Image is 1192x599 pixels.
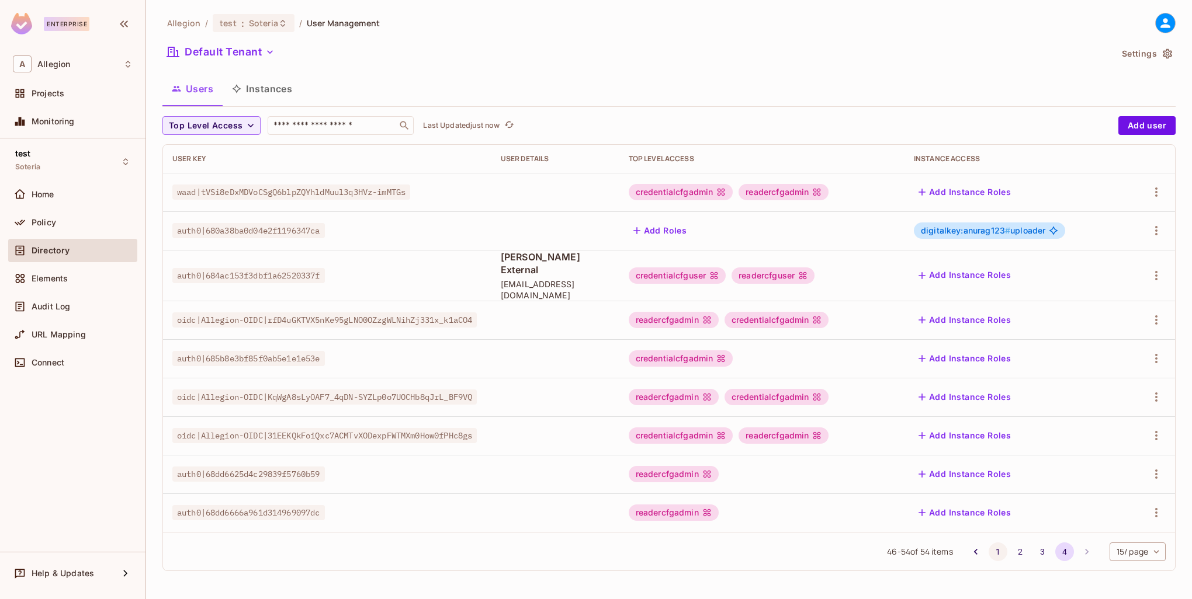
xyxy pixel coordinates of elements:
[172,312,477,328] span: oidc|Allegion-OIDC|rfD4uGKTVX5nKe95gLNO0OZzgWLNihZj331x_k1aCO4
[502,119,516,133] button: refresh
[1011,542,1030,561] button: Go to page 2
[172,428,477,443] span: oidc|Allegion-OIDC|31EEKQkFoiQxc7ACMTvXODexpFWTMXm0How0fPHc8gs
[1033,542,1052,561] button: Go to page 3
[914,465,1016,483] button: Add Instance Roles
[172,223,325,238] span: auth0|680a38ba0d04e2f1196347ca
[32,117,75,126] span: Monitoring
[32,569,94,578] span: Help & Updates
[500,119,516,133] span: Click to refresh data
[965,542,1098,561] nav: pagination navigation
[241,19,245,28] span: :
[37,60,70,69] span: Workspace: Allegion
[32,218,56,227] span: Policy
[172,154,482,163] div: User Key
[205,18,208,29] li: /
[966,542,985,561] button: Go to previous page
[732,267,815,284] div: readercfguser
[629,504,719,521] div: readercfgadmin
[1055,542,1074,561] button: page 4
[172,351,325,366] span: auth0|685b8e3bf85f0ab5e1e1e53e
[172,184,410,200] span: waad|tVSi8eDxMDVoCSgQ6blpZQYhldMuul3q3HVz-imMTGs
[32,246,70,255] span: Directory
[501,278,610,301] span: [EMAIL_ADDRESS][DOMAIN_NAME]
[162,43,279,61] button: Default Tenant
[914,266,1016,285] button: Add Instance Roles
[629,427,733,444] div: credentialcfgadmin
[887,545,952,558] span: 46 - 54 of 54 items
[1110,542,1166,561] div: 15 / page
[32,274,68,283] span: Elements
[172,505,325,520] span: auth0|68dd6666a961d314969097dc
[914,426,1016,445] button: Add Instance Roles
[15,162,40,172] span: Soteria
[739,184,829,200] div: readercfgadmin
[223,74,302,103] button: Instances
[32,190,54,199] span: Home
[501,250,610,276] span: [PERSON_NAME] External
[172,466,325,482] span: auth0|68dd6625d4c29839f5760b59
[162,116,261,135] button: Top Level Access
[501,154,610,163] div: User Details
[169,119,242,133] span: Top Level Access
[725,312,829,328] div: credentialcfgadmin
[32,302,70,311] span: Audit Log
[11,13,32,34] img: SReyMgAAAABJRU5ErkJggg==
[989,542,1007,561] button: Go to page 1
[629,154,895,163] div: Top Level Access
[629,221,692,240] button: Add Roles
[32,330,86,339] span: URL Mapping
[1118,116,1176,135] button: Add user
[1005,225,1010,235] span: #
[725,389,829,405] div: credentialcfgadmin
[914,311,1016,329] button: Add Instance Roles
[172,268,325,283] span: auth0|684ac153f3dbf1a62520337f
[504,120,514,131] span: refresh
[299,18,302,29] li: /
[423,121,500,130] p: Last Updated just now
[307,18,380,29] span: User Management
[914,503,1016,522] button: Add Instance Roles
[249,18,278,29] span: Soteria
[914,388,1016,406] button: Add Instance Roles
[162,74,223,103] button: Users
[629,312,719,328] div: readercfgadmin
[220,18,237,29] span: test
[44,17,89,31] div: Enterprise
[32,358,64,367] span: Connect
[13,55,32,72] span: A
[629,466,719,482] div: readercfgadmin
[32,89,64,98] span: Projects
[629,350,733,367] div: credentialcfgadmin
[921,226,1045,235] span: uploader
[629,389,719,405] div: readercfgadmin
[1117,44,1176,63] button: Settings
[921,225,1010,235] span: digitalkey:anurag123
[167,18,200,29] span: the active workspace
[739,427,829,444] div: readercfgadmin
[15,149,31,158] span: test
[629,267,726,284] div: credentialcfguser
[914,154,1117,163] div: Instance Access
[914,183,1016,201] button: Add Instance Roles
[629,184,733,200] div: credentialcfgadmin
[914,349,1016,368] button: Add Instance Roles
[172,389,477,405] span: oidc|Allegion-OIDC|KqWgA8sLyOAF7_4qDN-SYZLp0o7UOCHb8qJrL_BF9VQ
